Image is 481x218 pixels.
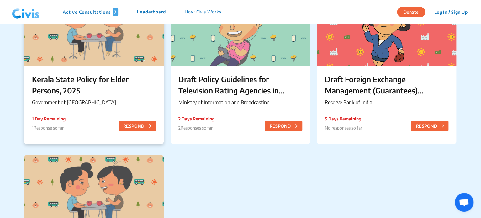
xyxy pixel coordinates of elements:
p: 1 [32,125,66,131]
button: RESPOND [119,121,156,131]
p: Government of [GEOGRAPHIC_DATA] [32,98,156,106]
p: Kerala State Policy for Elder Persons, 2025 [32,73,156,96]
span: No responses so far [325,125,362,130]
a: Open chat [455,193,473,212]
p: Active Consultations [63,8,118,16]
p: Leaderboard [137,8,166,16]
p: 5 Days Remaining [325,115,362,122]
a: Donate [397,8,430,15]
span: Response so far [34,125,64,130]
button: RESPOND [265,121,302,131]
button: Donate [397,7,425,17]
button: RESPOND [411,121,448,131]
p: 2 Days Remaining [178,115,214,122]
button: Log In / Sign Up [430,7,472,17]
p: Draft Foreign Exchange Management (Guarantees) Regulations, 2025 [325,73,448,96]
span: Responses so far [181,125,213,130]
p: Draft Policy Guidelines for Television Rating Agencies in [GEOGRAPHIC_DATA] [178,73,302,96]
p: 1 Day Remaining [32,115,66,122]
p: 2 [178,125,214,131]
p: How Civis Works [185,8,221,16]
span: 7 [113,8,118,16]
img: navlogo.png [9,3,42,22]
p: Ministry of Information and Broadcasting [178,98,302,106]
p: Reserve Bank of India [325,98,448,106]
